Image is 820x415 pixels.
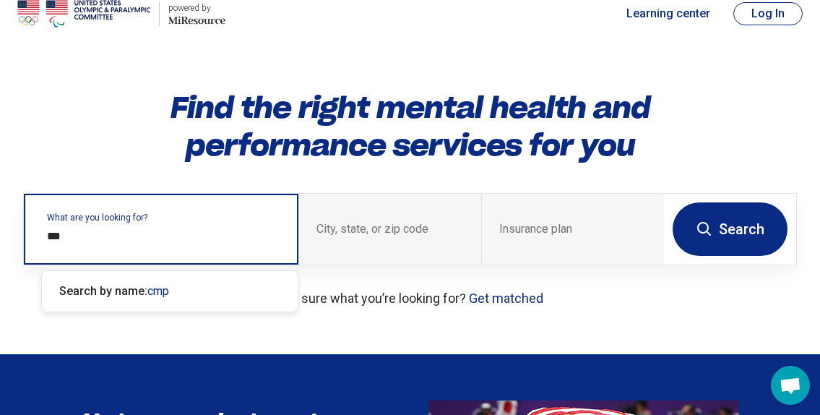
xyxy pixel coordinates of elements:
[47,213,281,222] label: What are you looking for?
[23,89,797,164] h1: Find the right mental health and performance services for you
[771,366,810,405] div: Open chat
[147,284,169,298] span: cmp
[59,284,147,298] span: Search by name:
[23,288,797,308] p: Not sure what you’re looking for?
[673,202,787,256] button: Search
[42,271,298,312] div: Suggestions
[626,5,710,22] a: Learning center
[168,1,225,14] div: powered by
[469,291,543,306] a: Get matched
[733,2,803,25] button: Log In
